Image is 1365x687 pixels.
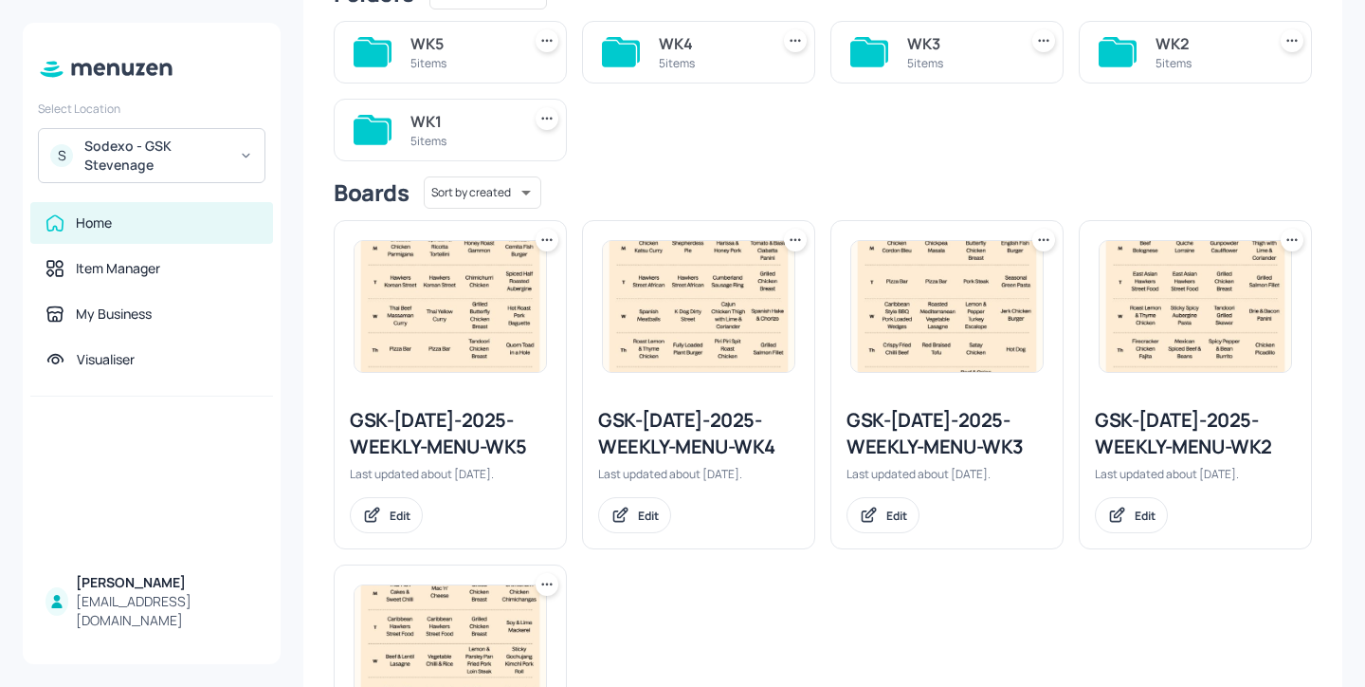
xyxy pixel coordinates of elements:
div: WK5 [410,32,513,55]
div: 5 items [410,133,513,149]
img: 2025-08-08-1754673631223ow5ip0u29co.jpeg [355,241,546,372]
div: Edit [638,508,659,524]
div: Sort by created [424,174,541,212]
div: 5 items [907,55,1010,71]
div: Home [76,214,112,232]
div: WK1 [410,110,513,133]
div: Select Location [38,101,265,117]
div: Sodexo - GSK Stevenage [84,137,227,175]
img: 2025-08-08-17546708201410rfcs8lqn9ha.jpeg [603,241,794,372]
div: [PERSON_NAME] [76,573,258,592]
div: WK2 [1156,32,1258,55]
div: GSK-[DATE]-2025-WEEKLY-MENU-WK3 [846,407,1047,460]
div: GSK-[DATE]-2025-WEEKLY-MENU-WK4 [598,407,799,460]
div: Edit [886,508,907,524]
div: 5 items [659,55,761,71]
div: [EMAIL_ADDRESS][DOMAIN_NAME] [76,592,258,630]
img: 2025-08-08-1754669894132s8l1sb6n0ue.jpeg [851,241,1043,372]
div: Last updated about [DATE]. [1095,466,1296,482]
div: Last updated about [DATE]. [598,466,799,482]
div: My Business [76,305,152,324]
div: Edit [390,508,410,524]
div: Edit [1135,508,1156,524]
div: WK3 [907,32,1010,55]
div: Visualiser [77,350,135,369]
img: 2025-08-05-1754421191693cl64j9d0x4l.jpeg [1100,241,1291,372]
div: GSK-[DATE]-2025-WEEKLY-MENU-WK5 [350,407,551,460]
div: 5 items [1156,55,1258,71]
div: S [50,144,73,167]
div: 5 items [410,55,513,71]
div: WK4 [659,32,761,55]
div: Last updated about [DATE]. [350,466,551,482]
div: Boards [334,177,409,208]
div: Item Manager [76,259,160,278]
div: GSK-[DATE]-2025-WEEKLY-MENU-WK2 [1095,407,1296,460]
div: Last updated about [DATE]. [846,466,1047,482]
